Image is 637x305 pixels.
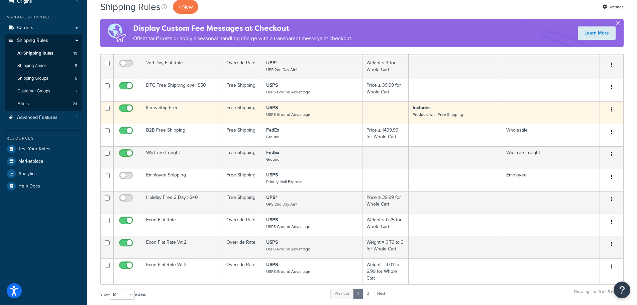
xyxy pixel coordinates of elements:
span: 24 [73,101,77,107]
td: B2B Free Shipping [142,124,222,146]
span: 15 [73,51,77,56]
a: Shipping Rules [5,34,82,47]
li: Shipping Rules [5,34,82,111]
a: Settings [603,2,624,12]
a: Next [373,289,389,299]
a: 1 [353,289,363,299]
td: Wholesale [502,124,600,146]
li: Advanced Features [5,111,82,124]
a: Analytics [5,168,82,180]
select: Showentries [110,290,135,300]
div: Resources [5,136,82,141]
td: Override Rate [222,214,262,236]
td: Employee Shipping [142,169,222,191]
td: Weight = 0.76 to 3 for Whole Cart [362,236,409,258]
span: Shipping Zones [17,63,46,69]
span: Customer Groups [17,88,50,94]
span: Test Your Rates [18,146,50,152]
small: UPS 2nd Day Air® [266,201,297,207]
td: DTC Free Shipping over $50 [142,79,222,101]
small: Products with Free Shipping [413,111,463,118]
td: Free Shipping [222,101,262,124]
a: Shipping Groups 5 [5,72,82,85]
a: Filters 24 [5,98,82,110]
td: Holiday Free 2 Day >$40 [142,191,222,214]
strong: USPS [266,239,278,246]
a: 2 [362,289,374,299]
span: 1 [76,115,78,121]
small: Priority Mail Express [266,179,302,185]
label: Show entries [100,290,146,300]
li: Shipping Groups [5,72,82,85]
a: Customer Groups 7 [5,85,82,97]
img: duties-banner-06bc72dcb5fe05cb3f9472aba00be2ae8eb53ab6f0d8bb03d382ba314ac3c341.png [100,19,133,47]
div: Showing 1 to 10 of 15 entries [573,288,624,302]
p: Offset tariff costs or apply a seasonal handling charge with a transparent message at checkout. [133,34,352,43]
td: Price ≥ 1499.99 for Whole Cart [362,124,409,146]
td: Weight = 3.01 to 6.99 for Whole Cart [362,258,409,284]
button: Open Resource Center [614,282,630,298]
strong: FedEx [266,149,279,156]
li: All Shipping Rules [5,47,82,60]
li: Shipping Zones [5,60,82,72]
strong: USPS [266,216,278,223]
td: Items Ship Free [142,101,222,124]
td: Override Rate [222,258,262,284]
strong: UPS® [266,59,278,66]
strong: Includes [413,104,431,111]
div: Manage Shipping [5,14,82,20]
td: Employee [502,169,600,191]
span: Carriers [17,25,33,31]
td: Free Shipping [222,169,262,191]
td: Override Rate [222,57,262,79]
td: Free Shipping [222,191,262,214]
span: All Shipping Rules [17,51,53,56]
a: Learn More [578,26,616,40]
td: Override Rate [222,236,262,258]
small: Ground [266,156,280,162]
li: Customer Groups [5,85,82,97]
span: Shipping Rules [17,38,48,44]
h1: Shipping Rules [100,0,161,13]
a: Marketplace [5,155,82,167]
span: Advanced Features [17,115,58,121]
td: Free Shipping [222,79,262,101]
span: 5 [75,63,77,69]
small: USPS Ground Advantage [266,246,310,252]
small: USPS Ground Advantage [266,269,310,275]
strong: USPS [266,261,278,268]
span: Shipping Groups [17,76,48,81]
small: UPS 2nd Day Air® [266,67,297,73]
strong: UPS® [266,194,278,201]
td: Free Shipping [222,124,262,146]
td: Econ Flat Rate [142,214,222,236]
td: Econ Flat Rate Wt 2 [142,236,222,258]
small: USPS Ground Advantage [266,224,310,230]
td: 2nd Day Flat Rate [142,57,222,79]
td: WS Free Freight [502,146,600,169]
small: USPS Ground Advantage [266,111,310,118]
a: Help Docs [5,180,82,192]
a: All Shipping Rules 15 [5,47,82,60]
a: Test Your Rates [5,143,82,155]
a: Advanced Features 1 [5,111,82,124]
a: Previous [330,289,354,299]
strong: USPS [266,82,278,89]
td: Price ≥ 39.99 for Whole Cart [362,79,409,101]
td: Econ Flat Rate Wt 3 [142,258,222,284]
strong: USPS [266,104,278,111]
td: Price ≥ 39.99 for Whole Cart [362,191,409,214]
a: Carriers [5,22,82,34]
span: 5 [75,76,77,81]
span: Analytics [18,171,37,177]
small: USPS Ground Advantage [266,89,310,95]
li: Filters [5,98,82,110]
span: Marketplace [18,159,43,164]
td: Weight ≤ 4 for Whole Cart [362,57,409,79]
td: Free Shipping [222,146,262,169]
h4: Display Custom Fee Messages at Checkout [133,23,352,34]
